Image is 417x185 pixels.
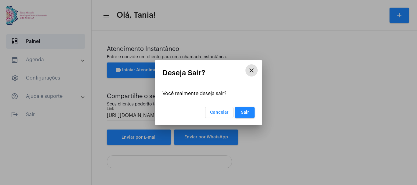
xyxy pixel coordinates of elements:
span: Cancelar [210,110,229,115]
div: Você realmente deseja sair? [162,91,255,96]
mat-card-title: Deseja Sair? [162,69,255,77]
button: Sair [235,107,255,118]
span: Sair [241,110,249,115]
button: Cancelar [205,107,234,118]
mat-icon: close [248,67,255,74]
